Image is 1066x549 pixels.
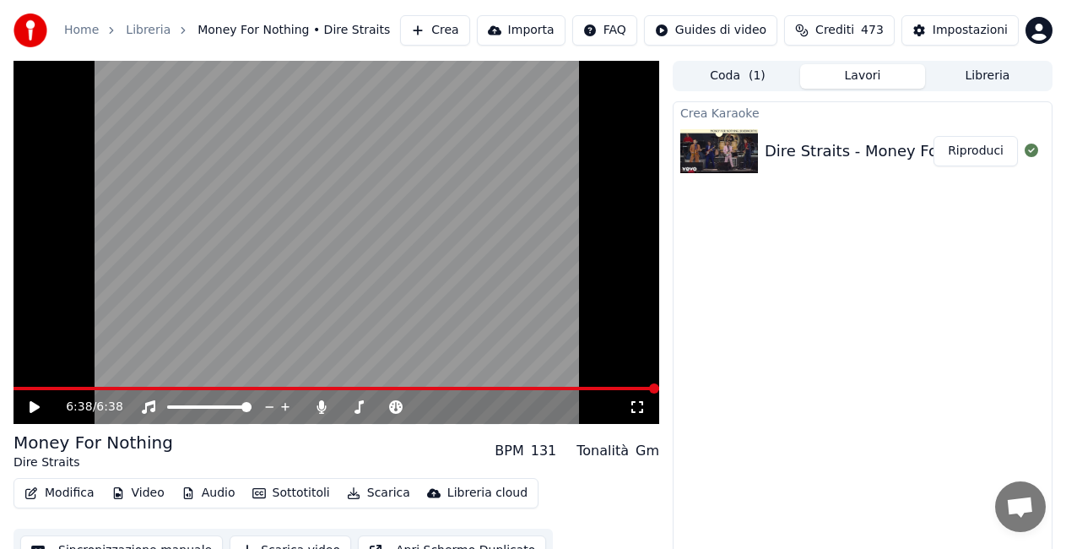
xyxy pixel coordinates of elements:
button: Impostazioni [901,15,1019,46]
button: Coda [675,64,800,89]
div: 131 [531,441,557,461]
div: Tonalità [576,441,629,461]
span: 6:38 [66,399,92,416]
a: Libreria [126,22,170,39]
button: Crea [400,15,469,46]
div: BPM [495,441,523,461]
button: Libreria [925,64,1050,89]
button: Scarica [340,481,417,505]
button: Audio [175,481,242,505]
nav: breadcrumb [64,22,390,39]
span: Crediti [815,22,854,39]
img: youka [14,14,47,47]
button: Crediti473 [784,15,895,46]
div: Dire Straits [14,454,173,471]
button: Video [105,481,171,505]
span: Money For Nothing • Dire Straits [198,22,390,39]
button: Sottotitoli [246,481,337,505]
button: FAQ [572,15,637,46]
button: Riproduci [933,136,1018,166]
button: Importa [477,15,565,46]
div: Money For Nothing [14,431,173,454]
a: Home [64,22,99,39]
button: Lavori [800,64,925,89]
div: Dire Straits - Money For Nothing [765,139,1009,163]
button: Guides di video [644,15,777,46]
div: / [66,399,106,416]
div: Gm [636,441,659,461]
div: Libreria cloud [447,485,528,502]
span: 6:38 [96,399,122,416]
span: ( 1 ) [749,68,766,84]
div: Impostazioni [933,22,1008,39]
button: Modifica [18,481,101,505]
div: Crea Karaoke [674,102,1052,122]
span: 473 [861,22,884,39]
div: Aprire la chat [995,481,1046,532]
